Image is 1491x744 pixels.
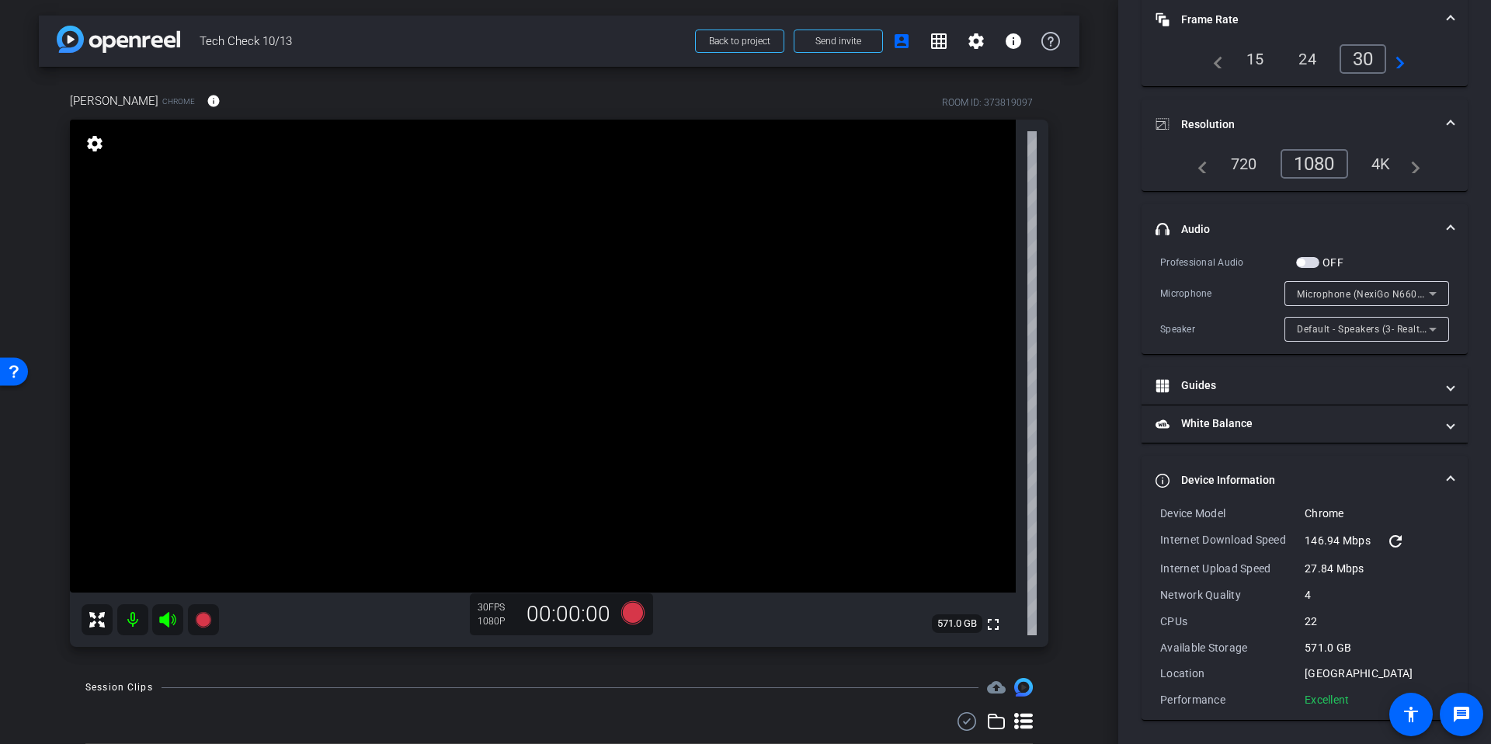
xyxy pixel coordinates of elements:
div: 00:00:00 [516,601,620,628]
div: Device Information [1142,506,1468,720]
button: Back to project [695,30,784,53]
span: Default - Speakers (3- Realtek(R) Audio) [1297,322,1475,335]
mat-icon: navigate_next [1386,50,1405,68]
mat-icon: settings [84,134,106,153]
div: 22 [1305,614,1449,629]
div: Excellent [1305,692,1349,707]
span: Send invite [815,35,861,47]
div: 15 [1235,46,1276,72]
div: 30 [1340,44,1387,74]
div: Internet Download Speed [1160,532,1305,551]
div: Professional Audio [1160,255,1296,270]
mat-icon: message [1452,705,1471,724]
div: 30 [478,601,516,614]
div: Resolution [1142,149,1468,191]
mat-panel-title: Resolution [1156,116,1435,133]
img: app-logo [57,26,180,53]
div: Audio [1142,254,1468,354]
span: 571.0 GB [932,614,982,633]
div: 24 [1287,46,1328,72]
div: 146.94 Mbps [1305,532,1449,551]
span: Back to project [709,36,770,47]
div: Internet Upload Speed [1160,561,1305,576]
div: Chrome [1305,506,1449,521]
div: 571.0 GB [1305,640,1449,655]
mat-icon: refresh [1386,532,1405,551]
span: Destinations for your clips [987,678,1006,697]
div: Frame Rate [1142,44,1468,86]
div: 720 [1219,151,1269,177]
mat-expansion-panel-header: Audio [1142,204,1468,254]
mat-icon: cloud_upload [987,678,1006,697]
mat-expansion-panel-header: Resolution [1142,99,1468,149]
div: 1080 [1281,149,1348,179]
label: OFF [1319,255,1343,270]
div: 1080P [478,615,516,628]
div: Network Quality [1160,587,1305,603]
mat-icon: settings [967,32,985,50]
div: Microphone [1160,286,1284,301]
mat-icon: fullscreen [984,615,1003,634]
span: FPS [488,602,505,613]
mat-panel-title: Frame Rate [1156,12,1435,28]
div: 27.84 Mbps [1305,561,1449,576]
mat-expansion-panel-header: Guides [1142,367,1468,405]
span: [PERSON_NAME] [70,92,158,110]
div: Location [1160,666,1305,681]
div: CPUs [1160,614,1305,629]
mat-expansion-panel-header: White Balance [1142,405,1468,443]
mat-icon: navigate_before [1189,155,1208,173]
mat-icon: navigate_before [1204,50,1223,68]
mat-panel-title: Guides [1156,377,1435,394]
mat-panel-title: Device Information [1156,472,1435,488]
img: Session clips [1014,678,1033,697]
div: ROOM ID: 373819097 [942,96,1033,110]
div: Available Storage [1160,640,1305,655]
mat-panel-title: Audio [1156,221,1435,238]
mat-icon: account_box [892,32,911,50]
mat-icon: info [207,94,221,108]
mat-icon: accessibility [1402,705,1420,724]
mat-expansion-panel-header: Device Information [1142,456,1468,506]
div: 4K [1360,151,1402,177]
mat-icon: navigate_next [1402,155,1420,173]
span: Tech Check 10/13 [200,26,686,57]
div: 4 [1305,587,1449,603]
div: Session Clips [85,680,153,695]
button: Send invite [794,30,883,53]
div: Speaker [1160,322,1284,337]
span: Chrome [162,96,195,107]
mat-icon: grid_on [930,32,948,50]
div: Device Model [1160,506,1305,521]
div: [GEOGRAPHIC_DATA] [1305,666,1449,681]
div: Performance [1160,692,1305,707]
mat-panel-title: White Balance [1156,415,1435,432]
mat-icon: info [1004,32,1023,50]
